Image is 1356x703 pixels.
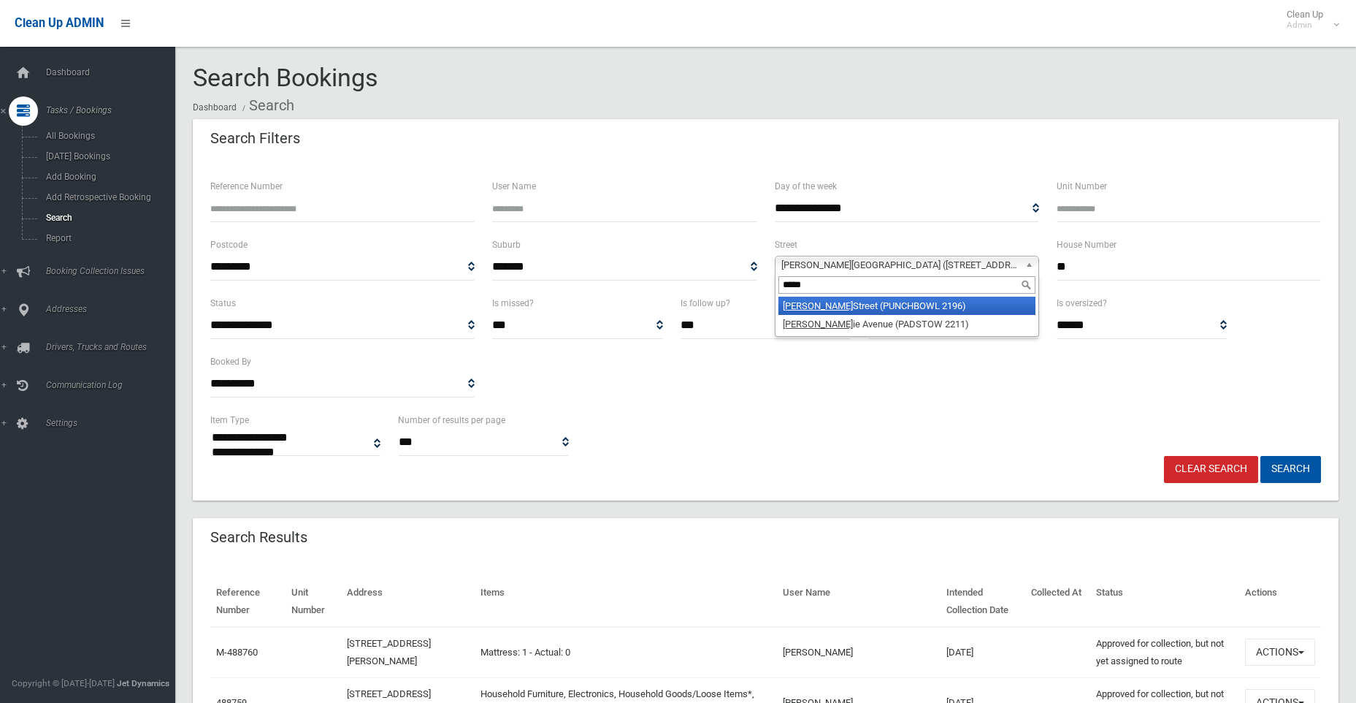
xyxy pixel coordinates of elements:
[777,627,941,678] td: [PERSON_NAME]
[216,647,258,658] a: M-488760
[42,105,186,115] span: Tasks / Bookings
[1025,577,1090,627] th: Collected At
[42,172,174,182] span: Add Booking
[42,342,186,352] span: Drivers, Trucks and Routes
[42,233,174,243] span: Report
[492,295,534,311] label: Is missed?
[1260,456,1321,483] button: Search
[42,418,186,428] span: Settings
[492,178,536,194] label: User Name
[775,237,797,253] label: Street
[210,354,251,370] label: Booked By
[1279,9,1338,31] span: Clean Up
[777,577,941,627] th: User Name
[1164,456,1258,483] a: Clear Search
[783,319,853,330] em: [PERSON_NAME]
[1057,178,1107,194] label: Unit Number
[775,178,837,194] label: Day of the week
[475,577,777,627] th: Items
[1057,295,1107,311] label: Is oversized?
[398,412,505,428] label: Number of results per page
[42,380,186,390] span: Communication Log
[1090,627,1239,678] td: Approved for collection, but not yet assigned to route
[42,266,186,276] span: Booking Collection Issues
[42,131,174,141] span: All Bookings
[12,678,115,688] span: Copyright © [DATE]-[DATE]
[15,16,104,30] span: Clean Up ADMIN
[341,577,475,627] th: Address
[210,237,248,253] label: Postcode
[475,627,777,678] td: Mattress: 1 - Actual: 0
[42,192,174,202] span: Add Retrospective Booking
[210,412,249,428] label: Item Type
[347,638,431,666] a: [STREET_ADDRESS][PERSON_NAME]
[492,237,521,253] label: Suburb
[193,124,318,153] header: Search Filters
[783,300,853,311] em: [PERSON_NAME]
[1287,20,1323,31] small: Admin
[1239,577,1321,627] th: Actions
[941,577,1026,627] th: Intended Collection Date
[42,213,174,223] span: Search
[210,295,236,311] label: Status
[286,577,341,627] th: Unit Number
[42,67,186,77] span: Dashboard
[210,178,283,194] label: Reference Number
[210,577,286,627] th: Reference Number
[193,102,237,113] a: Dashboard
[781,256,1019,274] span: [PERSON_NAME][GEOGRAPHIC_DATA] ([STREET_ADDRESS])
[117,678,169,688] strong: Jet Dynamics
[1057,237,1116,253] label: House Number
[239,92,294,119] li: Search
[1090,577,1239,627] th: Status
[193,63,378,92] span: Search Bookings
[193,523,325,552] header: Search Results
[42,151,174,161] span: [DATE] Bookings
[778,315,1035,333] li: ie Avenue (PADSTOW 2211)
[941,627,1026,678] td: [DATE]
[42,304,186,314] span: Addresses
[1245,639,1315,666] button: Actions
[778,297,1035,315] li: Street (PUNCHBOWL 2196)
[681,295,730,311] label: Is follow up?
